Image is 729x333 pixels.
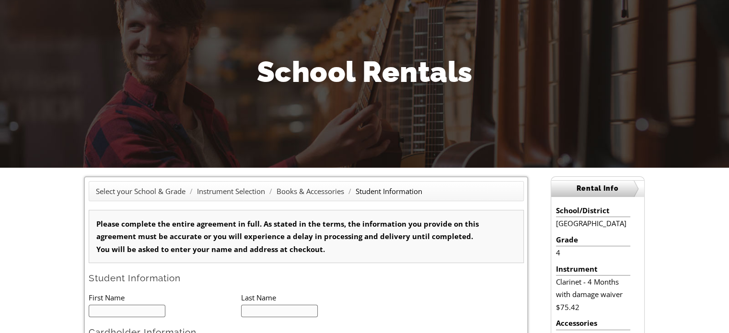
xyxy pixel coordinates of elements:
[277,186,344,196] a: Books & Accessories
[187,186,195,196] span: /
[96,186,185,196] a: Select your School & Grade
[556,204,630,217] li: School/District
[89,272,524,284] h2: Student Information
[89,291,241,304] li: First Name
[346,186,354,196] span: /
[241,291,393,304] li: Last Name
[556,276,630,313] li: Clarinet - 4 Months with damage waiver $75.42
[551,180,644,197] h2: Rental Info
[556,317,630,330] li: Accessories
[556,263,630,276] li: Instrument
[205,2,273,12] select: Zoom
[556,246,630,259] li: 4
[84,52,645,92] h1: School Rentals
[556,217,630,230] li: [GEOGRAPHIC_DATA]
[556,233,630,246] li: Grade
[267,186,275,196] span: /
[197,186,265,196] a: Instrument Selection
[89,210,524,263] div: Please complete the entire agreement in full. As stated in the terms, the information you provide...
[80,2,105,12] input: Page
[105,2,120,13] span: of 2
[356,185,422,197] li: Student Information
